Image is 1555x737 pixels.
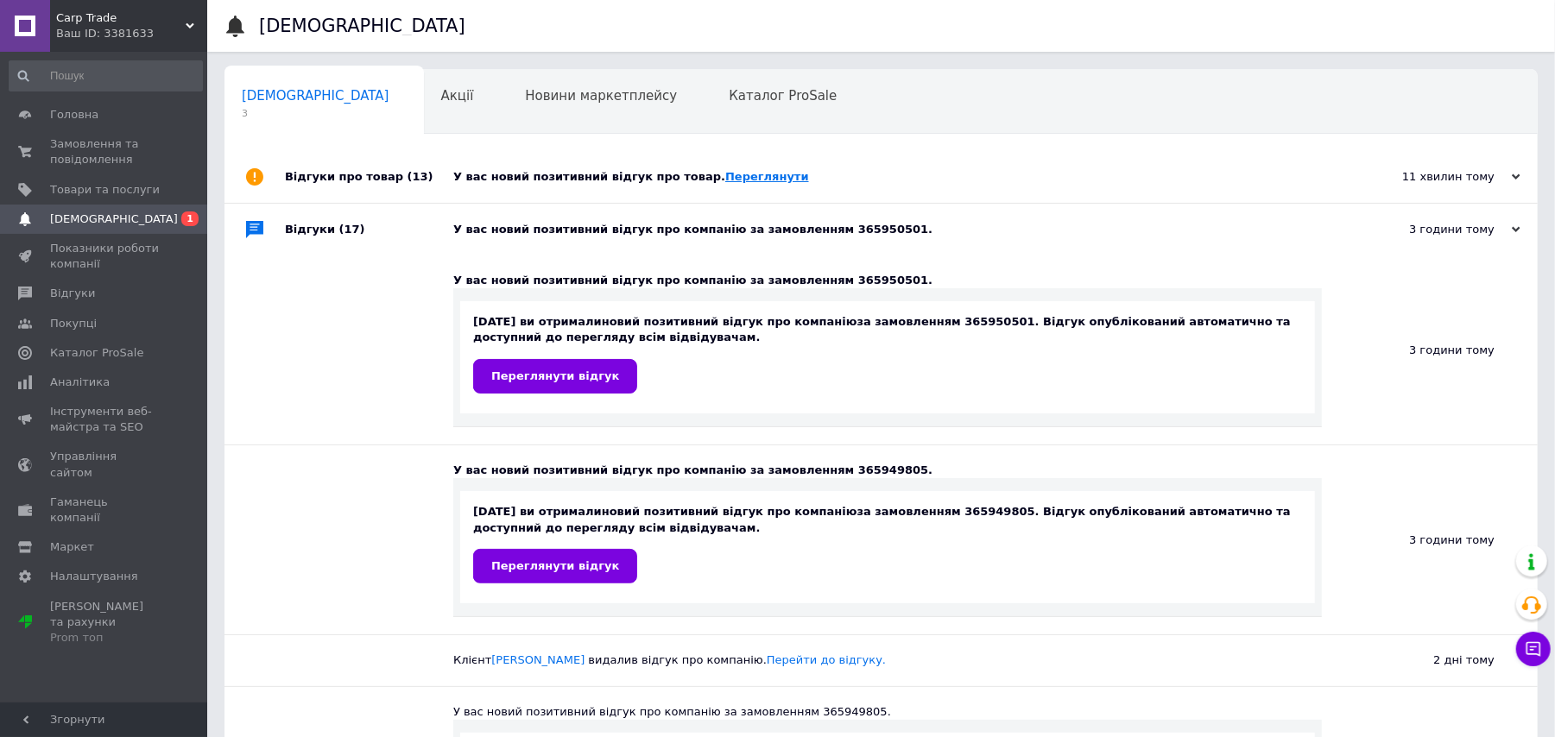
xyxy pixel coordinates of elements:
b: новий позитивний відгук про компанію [602,505,857,518]
div: 2 дні тому [1322,635,1538,685]
div: [DATE] ви отримали за замовленням 365949805. Відгук опублікований автоматично та доступний до пер... [473,504,1302,583]
a: Перейти до відгуку. [767,653,886,666]
span: Carp Trade [56,10,186,26]
span: Управління сайтом [50,449,160,480]
span: (13) [408,170,433,183]
span: Каталог ProSale [50,345,143,361]
div: Відгуки [285,204,453,255]
div: 3 години тому [1322,445,1538,634]
a: Переглянути відгук [473,359,637,394]
span: Новини маркетплейсу [525,88,677,104]
span: [DEMOGRAPHIC_DATA] [50,211,178,227]
span: Аналітика [50,375,110,390]
div: 3 години тому [1348,222,1520,237]
span: Замовлення та повідомлення [50,136,160,167]
span: Товари та послуги [50,182,160,198]
span: Клієнт [453,653,886,666]
span: (17) [339,223,365,236]
span: Показники роботи компанії [50,241,160,272]
span: Інструменти веб-майстра та SEO [50,404,160,435]
div: У вас новий позитивний відгук про компанію за замовленням 365949805. [453,704,1322,720]
input: Пошук [9,60,203,91]
a: [PERSON_NAME] [491,653,585,666]
b: новий позитивний відгук про компанію [602,315,857,328]
span: Гаманець компанії [50,494,160,526]
span: Переглянути відгук [491,559,619,572]
h1: [DEMOGRAPHIC_DATA] [259,16,465,36]
span: Головна [50,107,98,123]
div: У вас новий позитивний відгук про компанію за замовленням 365949805. [453,463,1322,478]
span: Каталог ProSale [729,88,837,104]
div: [DATE] ви отримали за замовленням 365950501. Відгук опублікований автоматично та доступний до пер... [473,314,1302,393]
span: Покупці [50,316,97,331]
div: 3 години тому [1322,255,1538,444]
span: [DEMOGRAPHIC_DATA] [242,88,389,104]
span: Маркет [50,539,94,555]
a: Переглянути [725,170,809,183]
span: Налаштування [50,569,138,584]
div: Prom топ [50,630,160,646]
span: Переглянути відгук [491,369,619,382]
span: Акції [441,88,474,104]
div: У вас новий позитивний відгук про компанію за замовленням 365950501. [453,273,1322,288]
button: Чат з покупцем [1516,632,1551,666]
span: [PERSON_NAME] та рахунки [50,599,160,646]
div: У вас новий позитивний відгук про товар. [453,169,1348,185]
span: Відгуки [50,286,95,301]
div: У вас новий позитивний відгук про компанію за замовленням 365950501. [453,222,1348,237]
div: Ваш ID: 3381633 [56,26,207,41]
div: 11 хвилин тому [1348,169,1520,185]
span: 1 [181,211,199,226]
span: видалив відгук про компанію. [589,653,887,666]
a: Переглянути відгук [473,549,637,583]
div: Відгуки про товар [285,151,453,203]
span: 3 [242,107,389,120]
